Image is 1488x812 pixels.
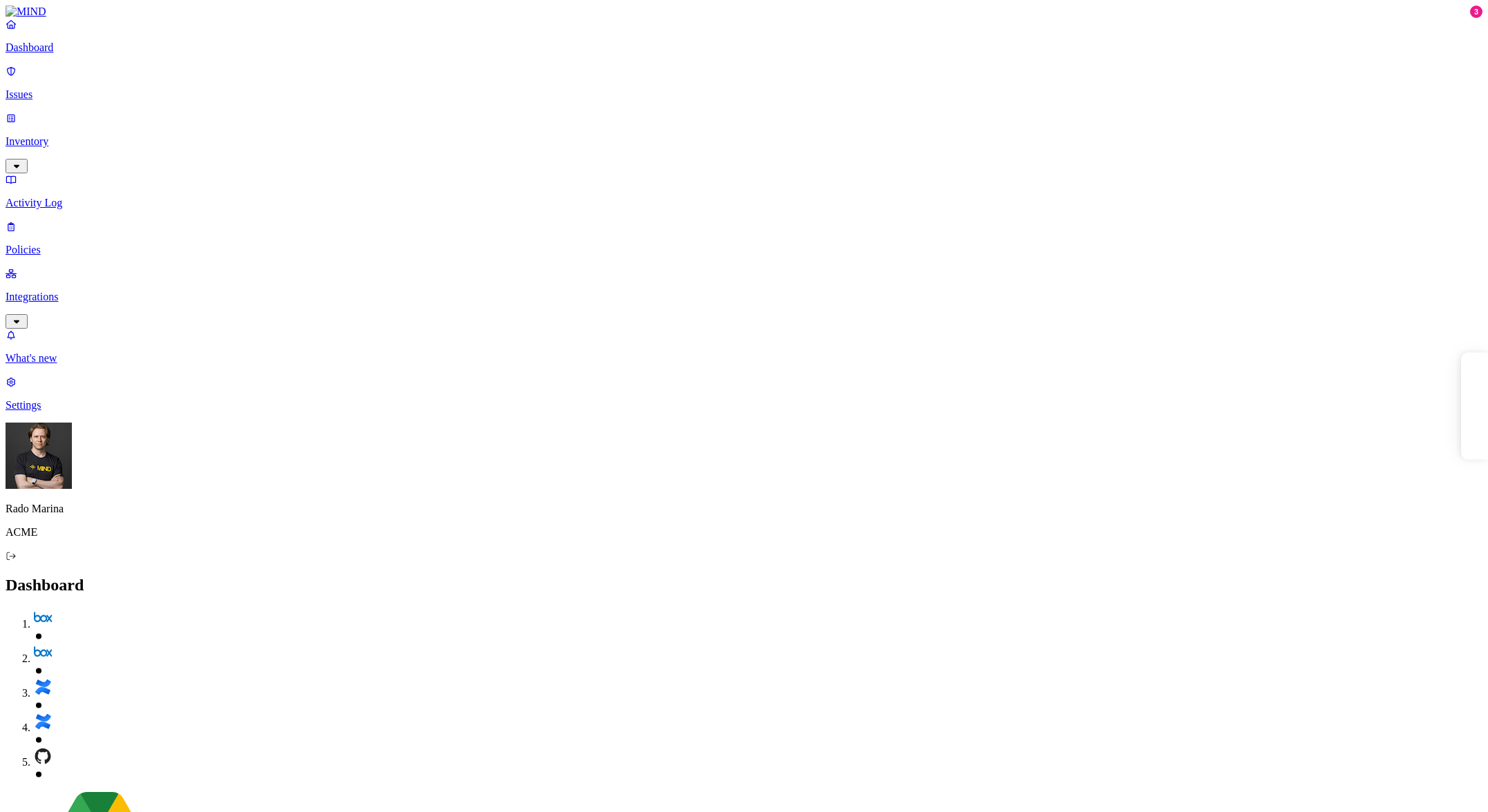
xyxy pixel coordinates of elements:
[6,329,1482,365] a: What's new
[6,291,1482,303] p: Integrations
[33,746,53,766] img: svg%3e
[33,643,53,662] img: svg%3e
[6,423,72,489] img: Rado Marina
[1470,6,1482,18] div: 3
[6,526,1482,539] p: ACME
[33,608,53,628] img: svg%3e
[33,677,53,697] img: svg%3e
[6,267,1482,327] a: Integrations
[6,197,1482,209] p: Activity Log
[6,173,1482,209] a: Activity Log
[6,503,1482,515] p: Rado Marina
[6,112,1482,171] a: Inventory
[6,41,1482,54] p: Dashboard
[6,88,1482,101] p: Issues
[6,135,1482,148] p: Inventory
[33,712,53,731] img: svg%3e
[6,352,1482,365] p: What's new
[6,576,1482,594] h2: Dashboard
[6,6,1482,18] a: MIND
[6,65,1482,101] a: Issues
[6,220,1482,256] a: Policies
[6,376,1482,412] a: Settings
[6,244,1482,256] p: Policies
[6,18,1482,54] a: Dashboard
[6,6,46,18] img: MIND
[6,399,1482,412] p: Settings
